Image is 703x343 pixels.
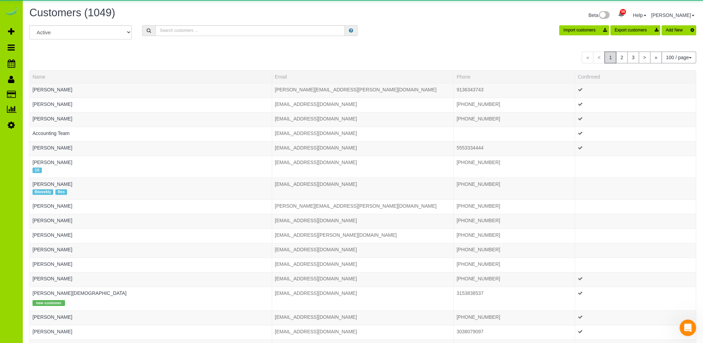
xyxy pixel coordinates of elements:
[30,243,272,258] td: Name
[33,151,269,153] div: Tags
[33,137,269,138] div: Tags
[55,189,67,195] span: Res
[30,229,272,243] td: Name
[33,314,72,320] a: [PERSON_NAME]
[575,243,696,258] td: Confirmed
[272,200,454,214] td: Email
[272,141,454,156] td: Email
[30,127,272,141] td: Name
[651,12,694,18] a: [PERSON_NAME]
[30,200,272,214] td: Name
[33,290,127,296] a: [PERSON_NAME][DEMOGRAPHIC_DATA]
[575,98,696,112] td: Confirmed
[30,214,272,229] td: Name
[454,156,575,178] td: Phone
[33,188,269,197] div: Tags
[679,319,696,336] iframe: Intercom live chat
[454,200,575,214] td: Phone
[272,310,454,325] td: Email
[454,83,575,98] td: Phone
[33,122,269,124] div: Tags
[33,203,72,209] a: [PERSON_NAME]
[598,11,610,20] img: New interface
[30,98,272,112] td: Name
[30,141,272,156] td: Name
[30,83,272,98] td: Name
[575,310,696,325] td: Confirmed
[616,52,628,63] a: 2
[454,141,575,156] td: Phone
[575,156,696,178] td: Confirmed
[575,70,696,83] th: Confirmed
[30,178,272,199] td: Name
[454,272,575,287] td: Phone
[4,7,18,17] img: Automaid Logo
[272,214,454,229] td: Email
[30,112,272,127] td: Name
[33,160,72,165] a: [PERSON_NAME]
[272,127,454,141] td: Email
[272,83,454,98] td: Email
[33,116,72,121] a: [PERSON_NAME]
[454,229,575,243] td: Phone
[33,166,269,175] div: Tags
[272,325,454,340] td: Email
[610,25,660,35] button: Export customers
[30,258,272,272] td: Name
[33,209,269,211] div: Tags
[272,156,454,178] td: Email
[575,83,696,98] td: Confirmed
[575,200,696,214] td: Confirmed
[575,141,696,156] td: Confirmed
[272,287,454,310] td: Email
[33,238,269,240] div: Tags
[33,87,72,92] a: [PERSON_NAME]
[575,229,696,243] td: Confirmed
[33,93,269,95] div: Tags
[272,258,454,272] td: Email
[575,112,696,127] td: Confirmed
[575,178,696,199] td: Confirmed
[272,178,454,199] td: Email
[575,214,696,229] td: Confirmed
[604,52,616,63] span: 1
[272,70,454,83] th: Email
[575,127,696,141] td: Confirmed
[33,130,70,136] a: Accounting Team
[454,127,575,141] td: Phone
[30,272,272,287] td: Name
[454,98,575,112] td: Phone
[272,229,454,243] td: Email
[575,258,696,272] td: Confirmed
[454,258,575,272] td: Phone
[33,145,72,151] a: [PERSON_NAME]
[30,325,272,340] td: Name
[639,52,650,63] a: >
[582,52,593,63] span: «
[33,329,72,334] a: [PERSON_NAME]
[272,112,454,127] td: Email
[33,300,65,306] span: new customer
[575,287,696,310] td: Confirmed
[627,52,639,63] a: 3
[30,287,272,310] td: Name
[33,189,53,195] span: Biweekly
[582,52,696,63] nav: Pagination navigation
[454,112,575,127] td: Phone
[30,310,272,325] td: Name
[454,287,575,310] td: Phone
[662,52,696,63] button: 100 / page
[575,272,696,287] td: Confirmed
[33,253,269,255] div: Tags
[33,268,269,269] div: Tags
[155,25,345,36] input: Search customers ...
[33,297,269,307] div: Tags
[454,310,575,325] td: Phone
[272,98,454,112] td: Email
[33,247,72,252] a: [PERSON_NAME]
[620,9,626,15] span: 56
[575,325,696,340] td: Confirmed
[633,12,646,18] a: Help
[29,7,115,19] span: Customers (1049)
